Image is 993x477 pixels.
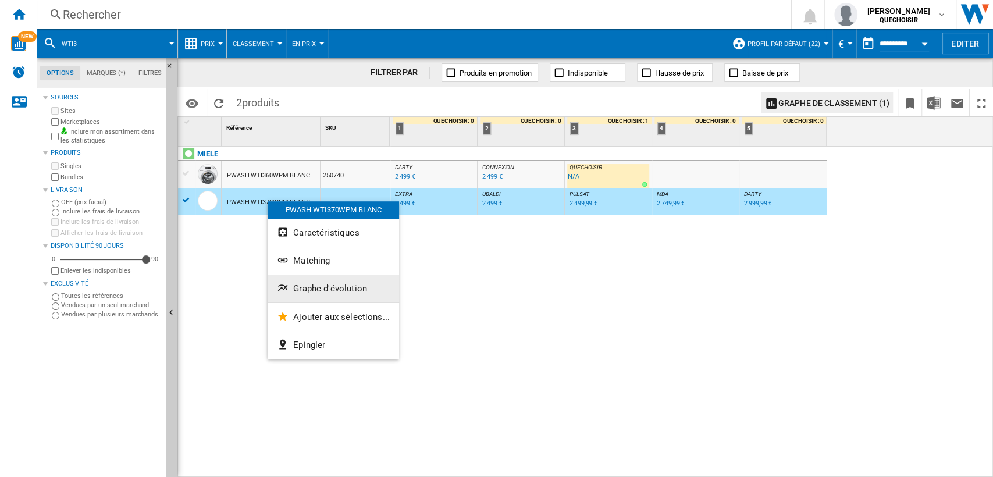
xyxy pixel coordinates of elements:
[268,331,399,359] button: Epingler...
[268,275,399,302] button: Graphe d'évolution
[268,201,399,219] div: PWASH WTI370WPM BLANC
[268,303,399,331] button: Ajouter aux sélections...
[268,247,399,275] button: Matching
[268,219,399,247] button: Caractéristiques
[293,283,367,294] span: Graphe d'évolution
[293,227,359,238] span: Caractéristiques
[293,255,330,266] span: Matching
[293,312,390,322] span: Ajouter aux sélections...
[293,340,325,350] span: Epingler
